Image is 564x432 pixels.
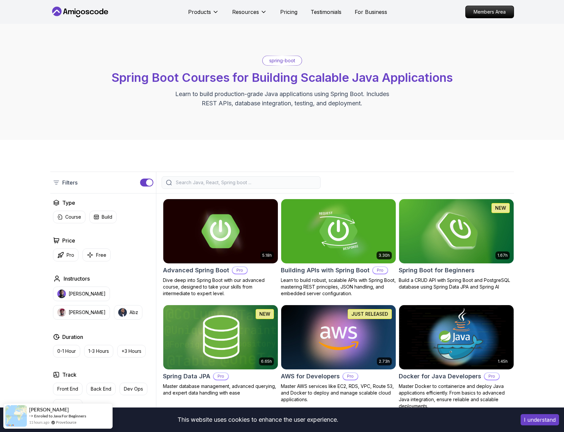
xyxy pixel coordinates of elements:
a: ProveSource [56,419,77,425]
div: This website uses cookies to enhance the user experience. [5,412,511,427]
img: Spring Boot for Beginners card [399,199,514,263]
button: instructor img[PERSON_NAME] [53,305,110,320]
button: instructor img[PERSON_NAME] [53,287,110,301]
span: [PERSON_NAME] [29,407,69,412]
a: Spring Boot for Beginners card1.67hNEWSpring Boot for BeginnersBuild a CRUD API with Spring Boot ... [399,199,514,290]
p: 2.73h [379,359,390,364]
p: Pro [214,373,228,380]
h2: Type [62,199,75,207]
button: instructor imgAbz [114,305,142,320]
span: -> [29,413,33,418]
p: 1-3 Hours [88,348,109,354]
img: Spring Data JPA card [163,305,278,369]
button: Pro [53,248,78,261]
p: 1.67h [497,253,508,258]
h2: Docker for Java Developers [399,372,481,381]
button: Dev Ops [120,383,147,395]
p: Pro [373,267,387,274]
p: Learn to build robust, scalable APIs with Spring Boot, mastering REST principles, JSON handling, ... [281,277,396,297]
span: 11 hours ago [29,419,49,425]
p: Free [96,252,106,258]
p: Build a CRUD API with Spring Boot and PostgreSQL database using Spring Data JPA and Spring AI [399,277,514,290]
p: Back End [91,386,111,392]
button: Products [188,8,219,21]
button: +3 Hours [117,345,146,357]
p: 5.18h [262,253,272,258]
p: NEW [495,205,506,211]
img: Docker for Java Developers card [399,305,514,369]
p: Pro [232,267,247,274]
h2: Building APIs with Spring Boot [281,266,370,275]
a: Building APIs with Spring Boot card3.30hBuilding APIs with Spring BootProLearn to build robust, s... [281,199,396,297]
p: 3.30h [379,253,390,258]
p: spring-boot [269,57,295,64]
p: Master AWS services like EC2, RDS, VPC, Route 53, and Docker to deploy and manage scalable cloud ... [281,383,396,403]
a: Members Area [465,6,514,18]
a: Pricing [280,8,297,16]
button: Accept cookies [521,414,559,425]
p: Master database management, advanced querying, and expert data handling with ease [163,383,278,396]
a: AWS for Developers card2.73hJUST RELEASEDAWS for DevelopersProMaster AWS services like EC2, RDS, ... [281,305,396,403]
p: Master Docker to containerize and deploy Java applications efficiently. From basics to advanced J... [399,383,514,409]
button: Resources [232,8,267,21]
h2: Instructors [64,275,90,283]
img: instructor img [57,308,66,317]
p: Resources [232,8,259,16]
p: [PERSON_NAME] [69,291,106,297]
p: Pro [343,373,358,380]
img: Building APIs with Spring Boot card [281,199,396,263]
p: 6.65h [261,359,272,364]
h2: AWS for Developers [281,372,340,381]
a: Spring Data JPA card6.65hNEWSpring Data JPAProMaster database management, advanced querying, and ... [163,305,278,396]
p: JUST RELEASED [351,311,388,317]
h2: Advanced Spring Boot [163,266,229,275]
img: AWS for Developers card [281,305,396,369]
button: 1-3 Hours [84,345,113,357]
button: Free [82,248,111,261]
img: provesource social proof notification image [5,405,27,427]
button: Build [89,211,117,223]
p: Course [65,214,81,220]
img: instructor img [118,308,127,317]
h2: Track [62,371,77,379]
button: Back End [86,383,116,395]
p: NEW [259,311,270,317]
a: Docker for Java Developers card1.45hDocker for Java DevelopersProMaster Docker to containerize an... [399,305,514,409]
p: Learn to build production-grade Java applications using Spring Boot. Includes REST APIs, database... [171,89,393,108]
p: Abz [129,309,138,316]
h2: Price [62,237,75,244]
p: Products [188,8,211,16]
input: Search Java, React, Spring boot ... [175,179,316,186]
a: Enroled to Java For Beginners [34,413,86,418]
p: Dev Ops [124,386,143,392]
p: Dive deep into Spring Boot with our advanced course, designed to take your skills from intermedia... [163,277,278,297]
button: 0-1 Hour [53,345,80,357]
h2: Duration [62,333,83,341]
p: Full Stack [57,402,78,409]
iframe: chat widget [438,286,557,402]
p: [PERSON_NAME] [69,309,106,316]
a: For Business [355,8,387,16]
button: Course [53,211,85,223]
p: Pro [67,252,74,258]
button: Front End [53,383,82,395]
p: Front End [57,386,78,392]
button: Full Stack [53,399,82,412]
a: Advanced Spring Boot card5.18hAdvanced Spring BootProDive deep into Spring Boot with our advanced... [163,199,278,297]
p: Build [102,214,112,220]
img: instructor img [57,290,66,298]
img: Advanced Spring Boot card [163,199,278,263]
span: Spring Boot Courses for Building Scalable Java Applications [112,70,453,85]
h2: Spring Boot for Beginners [399,266,475,275]
a: Testimonials [311,8,341,16]
h2: Spring Data JPA [163,372,210,381]
p: 0-1 Hour [57,348,76,354]
p: +3 Hours [122,348,141,354]
iframe: chat widget [536,405,557,425]
p: Filters [62,179,77,187]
